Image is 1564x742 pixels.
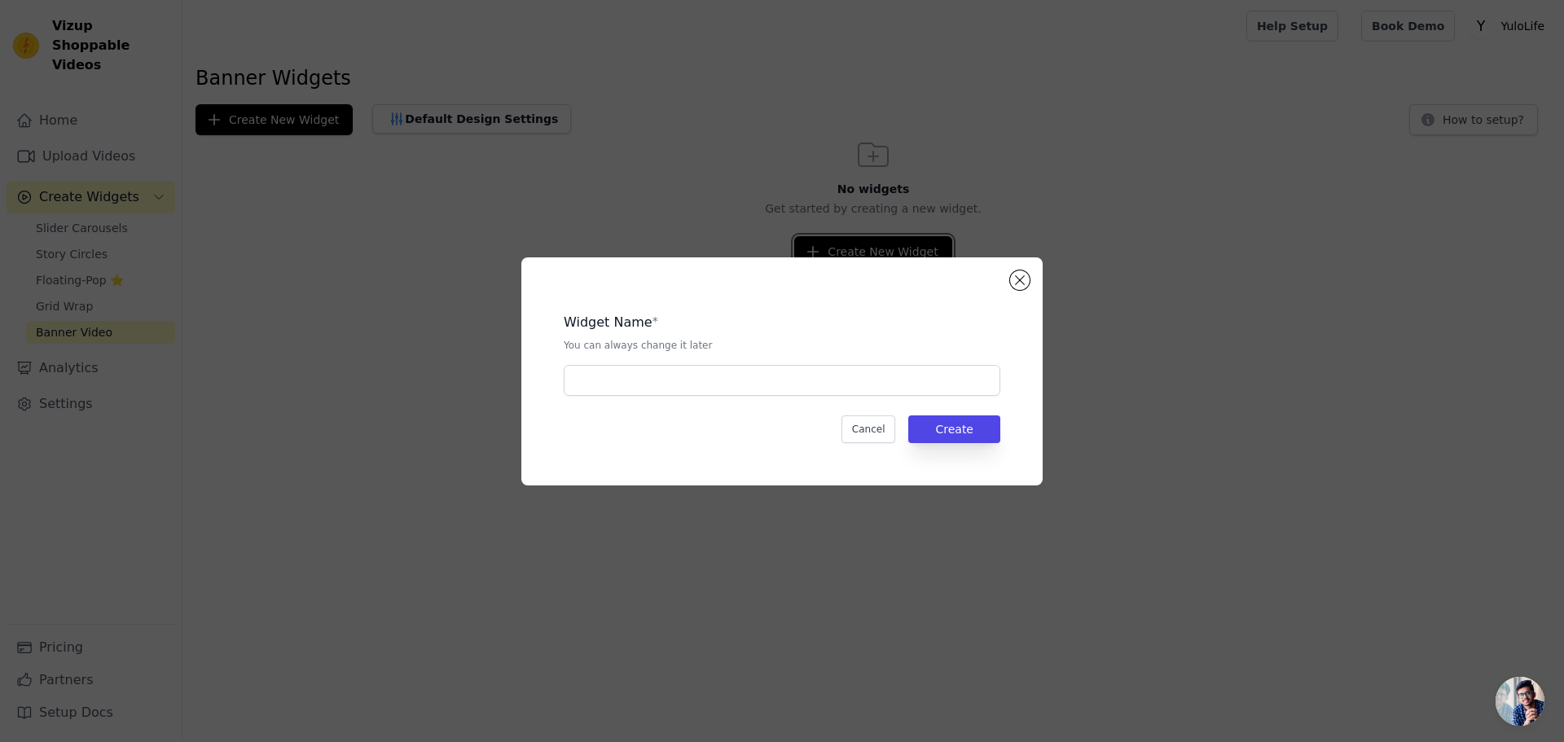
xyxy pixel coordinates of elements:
[1010,270,1030,290] button: Close modal
[564,313,652,332] legend: Widget Name
[564,339,1000,352] p: You can always change it later
[908,415,1000,443] button: Create
[1496,677,1544,726] div: Open chat
[841,415,896,443] button: Cancel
